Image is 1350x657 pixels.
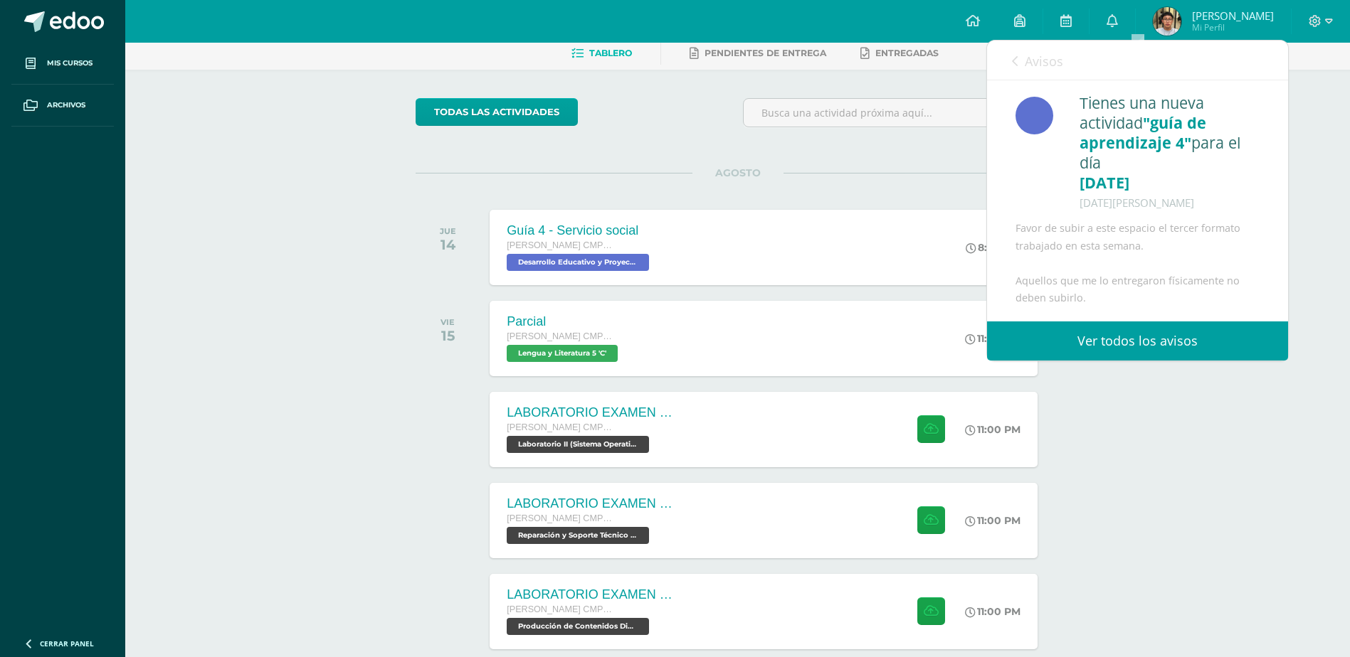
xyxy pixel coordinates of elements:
span: [DATE] [1080,172,1129,193]
span: Laboratorio II (Sistema Operativo Macintoch) 'C' [507,436,649,453]
a: Mis cursos [11,43,114,85]
span: [PERSON_NAME] CMP Bachillerato en CCLL con Orientación en Computación [507,240,613,250]
input: Busca una actividad próxima aquí... [744,99,1059,127]
span: Avisos [1025,53,1063,70]
div: Favor de subir a este espacio el tercer formato trabajado en esta semana. Aquellos que me lo entr... [1016,220,1260,306]
span: Producción de Contenidos Digitales 'C' [507,618,649,635]
span: [PERSON_NAME] [1192,9,1274,23]
div: 11:00 PM [965,332,1021,345]
span: Lengua y Literatura 5 'C' [507,345,618,362]
img: 908b989e5ced7876e54d8a5513290ca6.png [1153,7,1181,36]
div: 11:00 PM [965,423,1021,436]
div: 14 [440,236,456,253]
span: [PERSON_NAME] CMP Bachillerato en CCLL con Orientación en Computación [507,604,613,614]
span: Mi Perfil [1192,21,1274,33]
span: Mis cursos [47,58,93,69]
div: 8:00 PM [966,241,1021,254]
div: JUE [440,226,456,236]
div: Tienes una nueva actividad para el día [1080,93,1260,213]
div: LABORATORIO EXAMEN DE UNIDAD [507,496,677,511]
span: Tablero [589,48,632,58]
span: Pendientes de entrega [705,48,826,58]
a: Tablero [571,42,632,65]
span: Entregadas [875,48,939,58]
span: AGOSTO [692,166,784,179]
div: LABORATORIO EXAMEN DE UNIDAD [507,587,677,602]
div: [DATE][PERSON_NAME] [1080,193,1260,213]
div: 15 [441,327,455,344]
span: "guía de aprendizaje 4" [1080,112,1206,153]
a: Pendientes de entrega [690,42,826,65]
div: 11:00 PM [965,514,1021,527]
div: VIE [441,317,455,327]
span: Cerrar panel [40,639,94,648]
span: Archivos [47,100,85,111]
a: Archivos [11,85,114,127]
div: LABORATORIO EXAMEN DE UNIDAD [507,405,677,420]
span: Desarrollo Educativo y Proyecto de Vida 'C' [507,254,649,271]
span: [PERSON_NAME] CMP Bachillerato en CCLL con Orientación en Computación [507,513,613,523]
a: Entregadas [860,42,939,65]
div: Guía 4 - Servicio social [507,223,653,238]
span: Reparación y Soporte Técnico CISCO 'C' [507,527,649,544]
a: Ver todos los avisos [987,321,1288,360]
span: [PERSON_NAME] CMP Bachillerato en CCLL con Orientación en Computación [507,422,613,432]
div: Parcial [507,314,621,329]
span: [PERSON_NAME] CMP Bachillerato en CCLL con Orientación en Computación [507,331,613,341]
div: 11:00 PM [965,605,1021,618]
a: todas las Actividades [416,98,578,126]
